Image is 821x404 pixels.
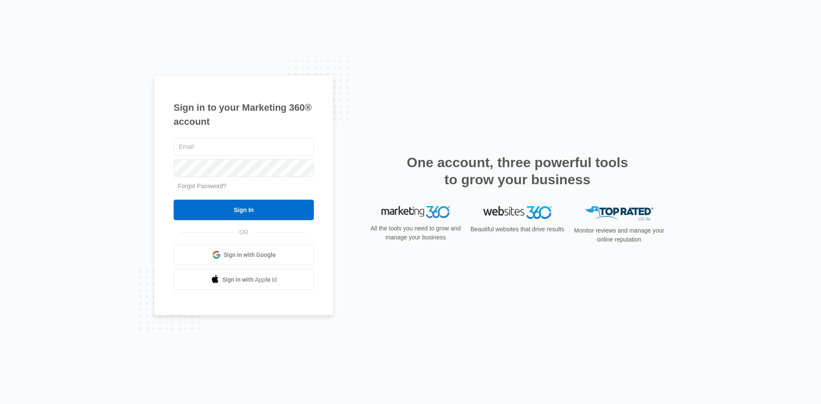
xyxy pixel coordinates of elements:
[470,225,565,234] p: Beautiful websites that drive results
[222,275,277,284] span: Sign in with Apple Id
[585,206,653,220] img: Top Rated Local
[483,206,552,218] img: Websites 360
[174,269,314,290] a: Sign in with Apple Id
[404,154,631,188] h2: One account, three powerful tools to grow your business
[174,200,314,220] input: Sign In
[233,228,254,237] span: OR
[571,226,667,244] p: Monitor reviews and manage your online reputation
[368,224,464,242] p: All the tools you need to grow and manage your business
[381,206,450,218] img: Marketing 360
[174,138,314,156] input: Email
[174,245,314,265] a: Sign in with Google
[224,251,276,260] span: Sign in with Google
[178,183,227,189] a: Forgot Password?
[174,100,314,129] h1: Sign in to your Marketing 360® account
